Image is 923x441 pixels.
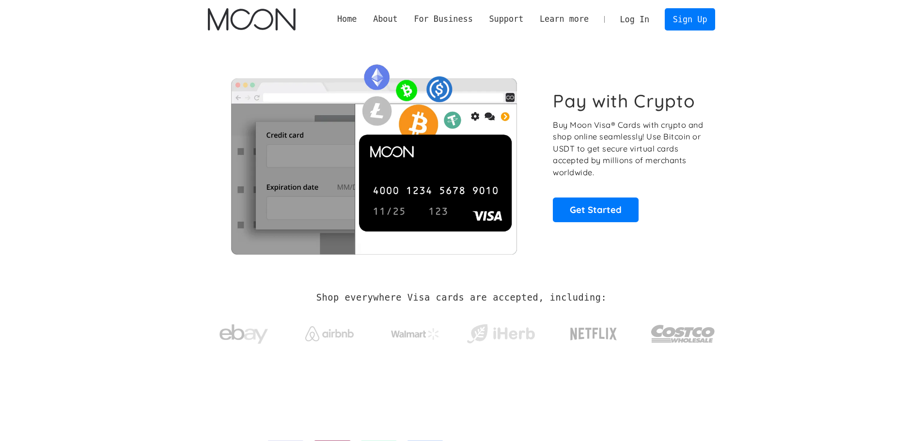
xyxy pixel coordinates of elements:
a: iHerb [465,312,537,351]
div: About [373,13,398,25]
h2: Shop everywhere Visa cards are accepted, including: [316,292,607,303]
div: Learn more [540,13,589,25]
img: Moon Logo [208,8,296,30]
a: Walmart [379,319,451,345]
img: Netflix [569,322,618,346]
h1: Pay with Crypto [553,90,695,112]
img: iHerb [465,321,537,347]
a: Costco [651,306,716,357]
a: Sign Up [665,8,715,30]
a: Airbnb [293,317,365,346]
a: Netflix [550,312,637,351]
img: Costco [651,316,716,352]
img: ebay [219,319,268,350]
img: Airbnb [305,326,354,341]
div: Support [489,13,523,25]
p: Buy Moon Visa® Cards with crypto and shop online seamlessly! Use Bitcoin or USDT to get secure vi... [553,119,704,179]
a: Log In [612,9,657,30]
a: Get Started [553,198,639,222]
a: Home [329,13,365,25]
div: For Business [414,13,472,25]
a: ebay [208,309,280,354]
img: Moon Cards let you spend your crypto anywhere Visa is accepted. [208,58,540,254]
img: Walmart [391,328,439,340]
